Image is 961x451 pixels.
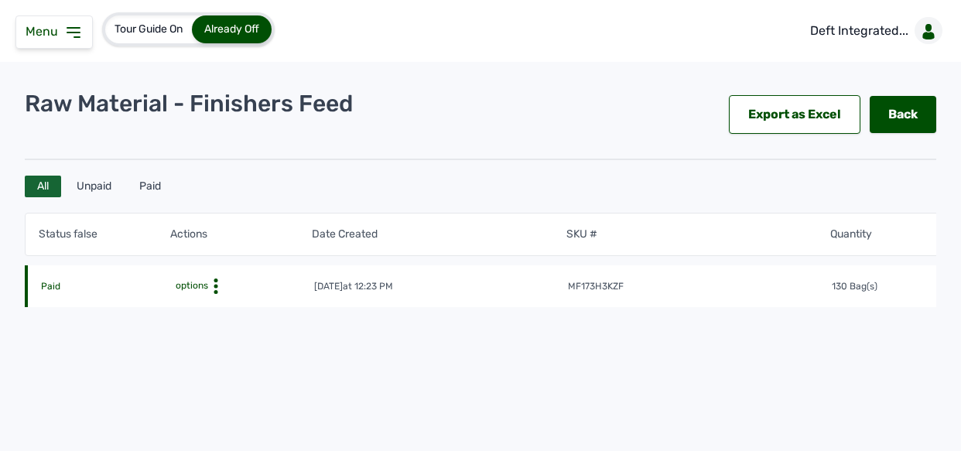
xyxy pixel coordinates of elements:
[127,176,173,197] div: Paid
[115,22,183,36] span: Tour Guide On
[798,9,949,53] a: Deft Integrated...
[173,279,208,292] span: options
[40,279,172,295] td: Paid
[26,24,83,39] a: Menu
[25,90,353,134] p: Raw Material - Finishers Feed
[38,226,169,243] th: Status false
[204,22,259,36] span: Already Off
[64,176,124,197] div: Unpaid
[567,279,831,295] td: mf173h3kZf
[311,226,566,243] th: Date Created
[870,96,936,133] a: Back
[343,281,393,292] span: at 12:23 PM
[314,280,393,292] div: [DATE]
[169,226,301,243] th: Actions
[729,95,860,134] div: Export as Excel
[810,22,908,40] p: Deft Integrated...
[25,176,61,197] div: All
[566,226,829,243] th: SKU #
[26,24,64,39] span: Menu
